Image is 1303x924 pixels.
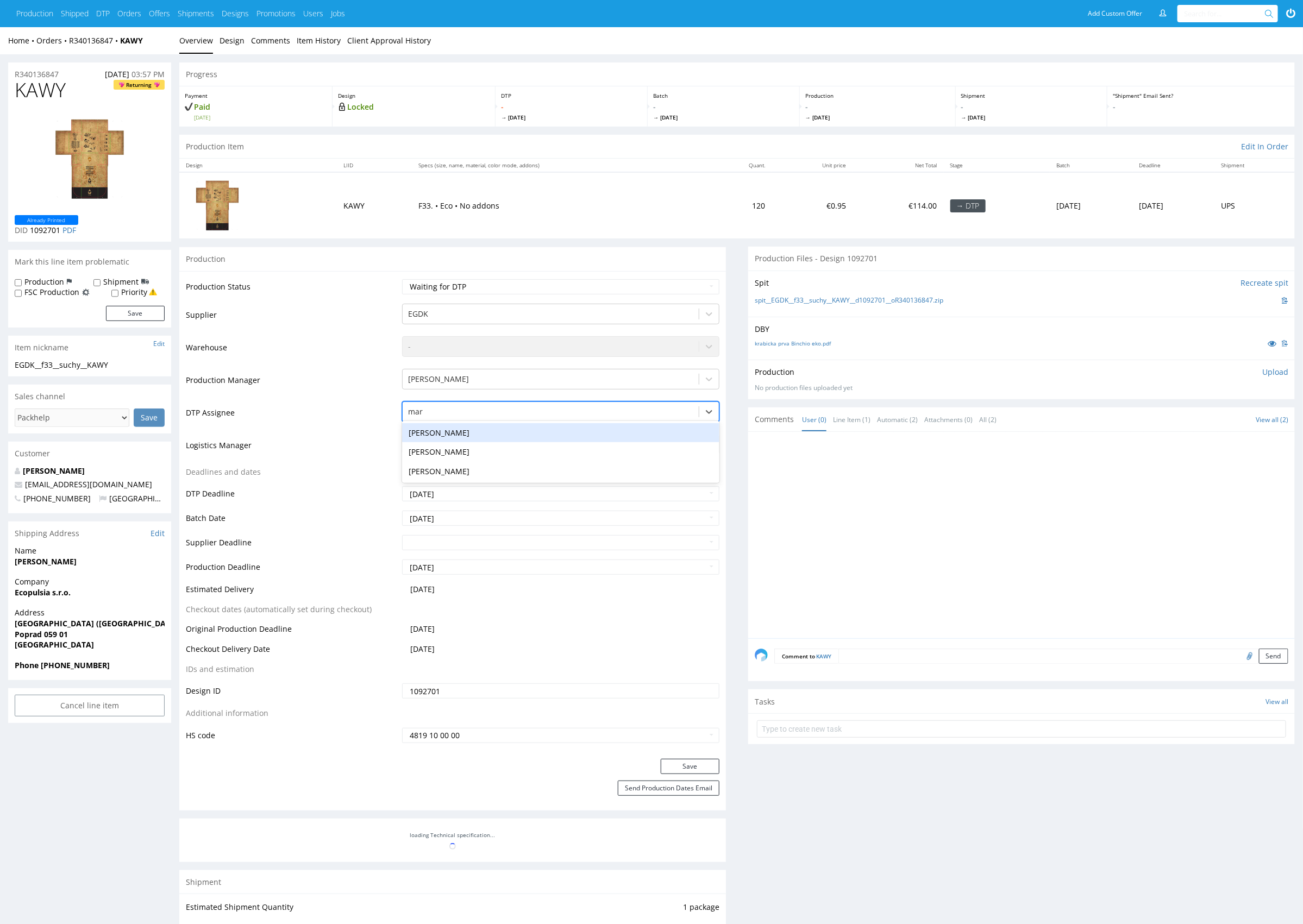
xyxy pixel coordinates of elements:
a: Attachments (0) [924,408,973,431]
strong: Phone [PHONE_NUMBER] [15,660,110,670]
p: Production Item [186,141,244,152]
span: [DATE] [105,69,129,79]
span: [DATE] [805,114,950,121]
button: Send [1259,649,1288,664]
span: [PHONE_NUMBER] [15,493,91,504]
p: Upload [1262,367,1288,378]
input: Search for... [1184,5,1267,22]
img: icon-fsc-production-flag.svg [82,287,90,298]
div: Shipping Address [8,521,171,545]
td: HS code [186,727,399,744]
td: Checkout dates (automatically set during checkout) [186,603,399,623]
span: [DATE] [410,644,435,654]
td: Batch Date [186,510,399,534]
p: - [805,102,950,121]
td: DTP Deadline [186,485,399,510]
span: [DATE] [653,114,794,121]
img: clipboard.svg [1282,297,1288,304]
td: DTP Assignee [186,400,399,433]
label: Production [24,276,64,287]
a: KAWY [816,652,831,660]
p: Production [755,367,794,378]
span: Address [15,607,165,618]
p: Production [805,92,950,99]
p: Comment to [774,649,838,664]
td: €114.00 [853,172,944,238]
span: KAWY [15,79,66,101]
span: [GEOGRAPHIC_DATA] [99,493,185,504]
img: icon-shipping-flag.svg [141,276,149,287]
a: Comments [251,27,290,54]
th: Shipment [1215,159,1295,172]
img: share_image_120x120.png [755,649,768,662]
button: Save [106,306,165,321]
span: 03:57 PM [131,69,165,79]
a: Production [16,8,53,19]
span: [DATE] [410,584,435,594]
p: - [501,102,642,121]
th: Stage [944,159,1050,172]
img: yellow_warning_triangle.png [149,288,157,296]
a: Item History [297,27,341,54]
span: Tasks [755,696,775,707]
button: Save [661,759,719,774]
td: Deadlines and dates [186,466,399,486]
input: Recreate spit [1241,278,1288,288]
th: Deadline [1132,159,1215,172]
td: Supplier [186,303,399,335]
td: Warehouse [186,335,399,368]
div: → DTP [950,199,986,212]
th: Unit price [772,159,853,172]
p: Paid [185,102,327,121]
a: [EMAIL_ADDRESS][DOMAIN_NAME] [25,479,152,489]
td: IDs and estimation [186,663,399,683]
th: Quant. [707,159,772,172]
span: [DATE] [501,114,642,121]
a: Line Item (1) [833,408,870,431]
strong: [PERSON_NAME] [15,556,77,567]
a: KAWY [120,35,143,46]
p: Design [338,92,490,99]
a: Automatic (2) [877,408,918,431]
strong: [GEOGRAPHIC_DATA] ([GEOGRAPHIC_DATA]), address: [STREET_ADDRESS] [15,618,289,628]
th: Net Total [853,159,944,172]
p: Shipment [961,92,1102,99]
a: User (0) [802,408,826,431]
div: No production files uploaded yet [755,384,1288,393]
button: Send Production Dates Email [618,781,719,796]
td: €0.95 [772,172,853,238]
img: icon-production-flag.svg [67,276,72,287]
a: spit__EGDK__f33__suchy__KAWY__d1092701__oR340136847.zip [755,296,943,305]
a: Overview [179,27,213,54]
td: Production Status [186,278,399,303]
td: Logistics Manager [186,433,399,466]
a: Add Custom Offer [1082,5,1148,22]
div: Shipment [179,870,726,894]
td: Supplier Deadline [186,534,399,558]
a: Designs [222,8,249,19]
td: Estimated Shipment Quantity [186,901,447,921]
a: View all (2) [1256,415,1288,424]
input: Save [134,408,165,427]
td: [DATE] [1132,172,1215,238]
label: Shipment [103,276,139,287]
div: Mark this line item problematic [8,250,171,274]
strong: Poprad 059 01 [15,629,68,639]
td: Original Production Deadline [186,623,399,643]
td: Checkout Delivery Date [186,643,399,663]
p: DTP [501,92,642,99]
a: PDF [62,225,76,235]
p: Payment [185,92,327,99]
img: data [46,112,133,206]
img: clipboard.svg [1282,340,1288,347]
a: R340136847 [15,69,59,80]
a: [PERSON_NAME] [23,466,85,476]
a: krabicka prva Binchio eko.pdf [755,340,831,347]
label: FSC Production [24,287,79,298]
a: Client Approval History [347,27,431,54]
span: Already Printed [18,215,76,225]
div: Production [179,247,726,271]
td: KAWY [337,172,412,238]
